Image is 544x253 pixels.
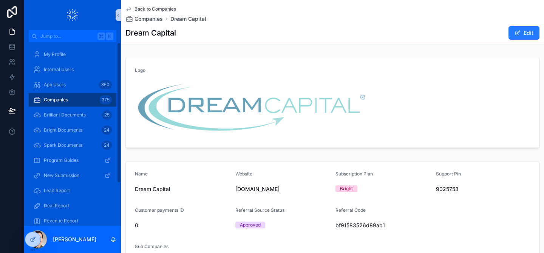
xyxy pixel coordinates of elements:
[170,15,206,23] a: Dream Capital
[29,184,116,197] a: Lead Report
[29,169,116,182] a: New Submission
[44,157,79,163] span: Program Guides
[125,6,176,12] a: Back to Companies
[102,110,112,120] div: 25
[135,67,145,73] span: Logo
[102,141,112,150] div: 24
[436,171,461,177] span: Support Pin
[24,42,121,226] div: scrollable content
[29,154,116,167] a: Program Guides
[335,222,430,229] span: bf91583526d89ab1
[44,188,70,194] span: Lead Report
[29,93,116,107] a: Companies375
[135,171,148,177] span: Name
[44,127,82,133] span: Bright Documents
[340,185,353,192] div: Bright
[44,142,82,148] span: Spark Documents
[135,207,184,213] span: Customer payments ID
[53,236,96,243] p: [PERSON_NAME]
[107,33,113,39] span: K
[67,9,78,21] img: App logo
[134,15,163,23] span: Companies
[29,108,116,122] a: Brilliant Documents25
[99,80,112,89] div: 850
[29,123,116,137] a: Bright Documents24
[335,171,373,177] span: Subscription Plan
[235,171,252,177] span: Website
[135,185,229,193] span: Dream Capital
[134,6,176,12] span: Back to Companies
[125,28,176,38] h1: Dream Capital
[29,138,116,152] a: Spark Documents24
[44,203,69,209] span: Deal Report
[135,244,168,249] span: Sub Companies
[29,214,116,228] a: Revenue Report
[235,207,284,213] span: Referral Source Status
[44,82,66,88] span: App Users
[44,218,78,224] span: Revenue Report
[135,82,372,136] img: Dream-Capital-(Color).png
[44,172,79,178] span: New Submission
[99,95,112,104] div: 375
[44,112,86,118] span: Brilliant Documents
[29,30,116,42] button: Jump to...K
[436,185,530,193] span: 9025753
[508,26,539,40] button: Edit
[40,33,94,39] span: Jump to...
[125,15,163,23] a: Companies
[29,78,116,92] a: App Users850
[29,48,116,61] a: My Profile
[44,51,66,57] span: My Profile
[135,222,229,229] span: 0
[29,199,116,213] a: Deal Report
[44,67,74,73] span: Internal Users
[102,126,112,135] div: 24
[29,63,116,76] a: Internal Users
[240,222,261,228] div: Approved
[44,97,68,103] span: Companies
[335,207,366,213] span: Referral Code
[235,185,330,193] span: [DOMAIN_NAME]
